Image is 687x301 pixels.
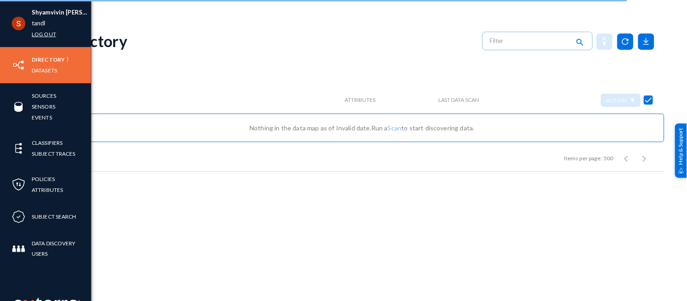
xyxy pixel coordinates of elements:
div: 500 [604,154,614,162]
img: help_support.svg [678,167,684,173]
a: Events [32,112,52,123]
a: Directory [32,54,65,65]
a: Log out [32,29,56,39]
a: tandl [32,18,46,29]
span: Attributes [345,97,375,103]
img: icon-policies.svg [12,178,25,191]
div: Directory [60,32,127,50]
a: Classifiers [32,138,62,148]
a: Datasets [32,65,57,76]
a: Policies [32,174,55,184]
a: Sources [32,91,56,101]
img: icon-inventory.svg [12,58,25,72]
div: Help & Support [675,123,687,177]
mat-icon: search [575,37,586,49]
button: Previous page [617,149,635,167]
input: Filter [490,34,570,48]
img: ACg8ocLCHWB70YVmYJSZIkanuWRMiAOKj9BOxslbKTvretzi-06qRA=s96-c [12,17,25,30]
a: Sensors [32,101,55,112]
a: Scan [388,124,402,132]
li: Shyamvivin [PERSON_NAME] [PERSON_NAME] [32,7,91,18]
img: icon-sources.svg [12,100,25,114]
img: icon-compliance.svg [12,210,25,224]
img: icon-elements.svg [12,142,25,155]
a: Subject Search [32,211,77,222]
a: Data Discovery Users [32,238,91,259]
img: icon-members.svg [12,242,25,256]
a: Subject Traces [32,148,76,159]
div: Items per page: [564,154,602,162]
a: Attributes [32,185,63,195]
span: Nothing in the data map as of Invalid date. Run a to start discovering data. [250,124,475,132]
button: Next page [635,149,653,167]
span: Last Data Scan [438,97,480,103]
